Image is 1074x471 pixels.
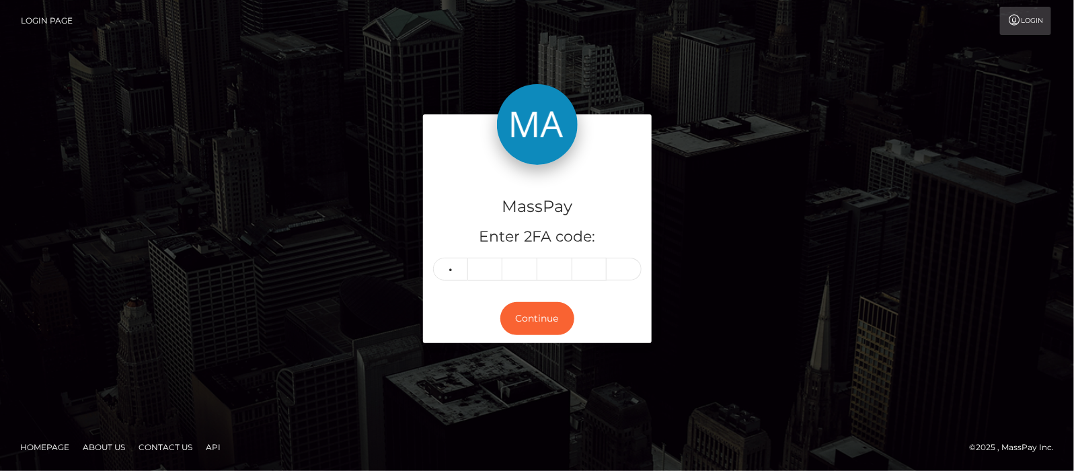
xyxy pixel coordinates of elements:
h4: MassPay [433,195,642,219]
h5: Enter 2FA code: [433,227,642,248]
img: MassPay [497,84,578,165]
div: © 2025 , MassPay Inc. [969,440,1064,455]
button: Continue [500,302,574,335]
a: About Us [77,437,130,458]
a: API [200,437,226,458]
a: Login Page [21,7,73,35]
a: Login [1000,7,1051,35]
a: Homepage [15,437,75,458]
a: Contact Us [133,437,198,458]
